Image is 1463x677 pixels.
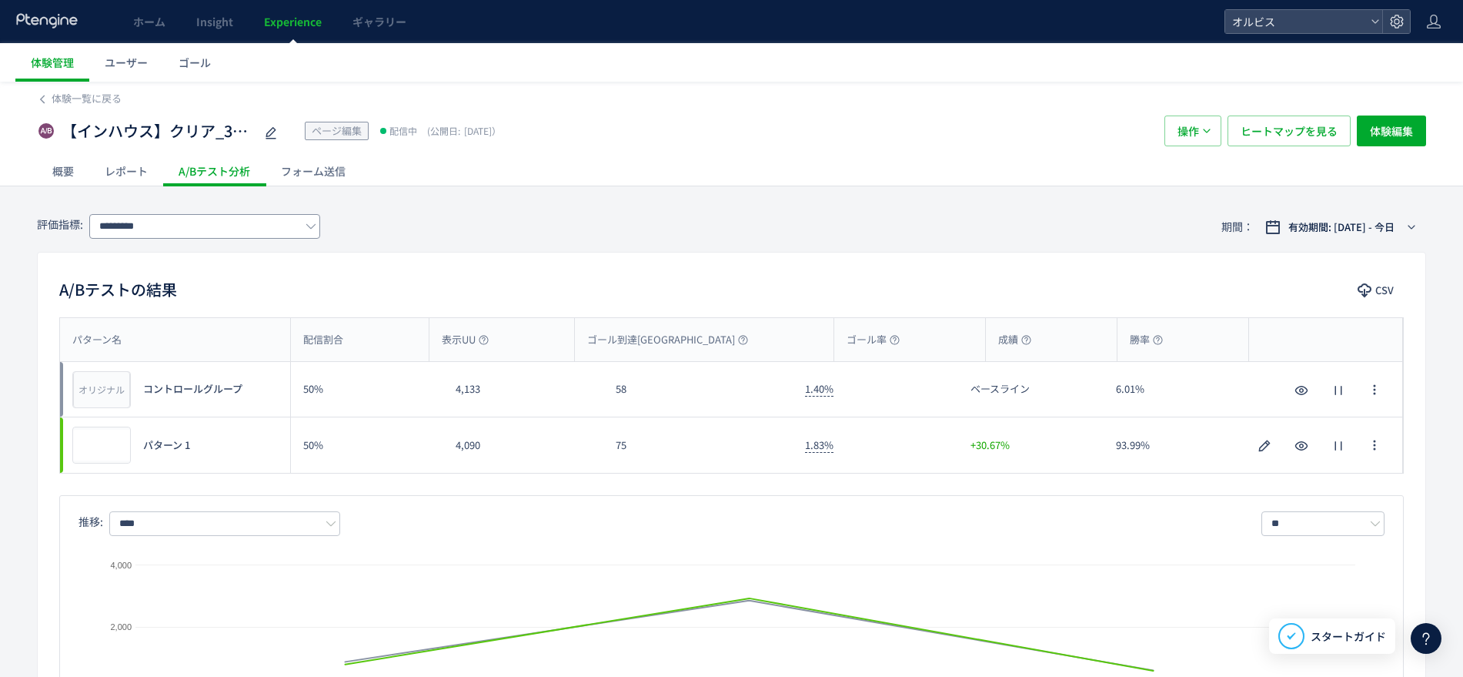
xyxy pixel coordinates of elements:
div: フォーム送信 [266,156,361,186]
span: 表示UU [442,333,489,347]
span: ゴール率 [847,333,900,347]
span: コントロールグループ [143,382,242,397]
text: 4,000 [110,561,132,570]
span: 操作 [1177,116,1199,146]
h2: A/Bテストの結果 [59,277,177,302]
div: 50% [291,362,443,417]
div: レポート [89,156,163,186]
span: 【インハウス】クリア_331FV~Q1間ブロック変更 [62,120,254,142]
span: スタートガイド [1311,628,1386,645]
div: オリジナル [73,371,130,408]
span: +30.67% [970,438,1010,453]
span: 体験一覧に戻る [52,91,122,106]
span: パターン名 [72,333,122,347]
div: 58 [603,362,793,417]
span: オルビス [1228,10,1364,33]
span: 配信中 [389,123,417,139]
span: 推移: [78,514,103,529]
span: CSV [1375,278,1394,303]
div: A/Bテスト分析 [163,156,266,186]
span: 勝率 [1130,333,1163,347]
span: (公開日: [427,124,460,137]
text: 2,000 [110,622,132,632]
span: ギャラリー [352,14,406,29]
button: 体験編集 [1357,116,1426,146]
span: ホーム [133,14,165,29]
div: 6.01% [1104,362,1249,417]
div: 75 [603,417,793,473]
span: パターン 1 [143,438,190,453]
span: Insight [196,14,233,29]
span: 有効期間: [DATE] - 今日 [1288,220,1395,235]
div: 4,133 [443,362,603,417]
span: Experience [264,14,322,29]
button: 操作 [1164,116,1221,146]
img: b6ded93acf3d5cf45b25c408b2b2201d1755683287241.jpeg [73,427,130,463]
span: ヒートマップを見る [1241,116,1338,146]
span: ゴール [179,55,211,70]
span: ユーザー [105,55,148,70]
span: 1.83% [805,437,833,453]
span: 配信割合 [303,333,343,347]
span: ページ編集 [312,123,362,138]
span: 評価指標: [37,216,83,232]
button: CSV [1350,278,1404,303]
span: 1.40% [805,381,833,397]
button: 有効期間: [DATE] - 今日 [1255,215,1426,240]
span: 体験管理 [31,55,74,70]
span: ベースライン [970,382,1030,397]
span: 成績 [998,333,1031,347]
div: 50% [291,417,443,473]
span: 体験編集 [1370,116,1413,146]
span: [DATE]） [423,124,501,137]
div: 概要 [37,156,89,186]
span: ゴール到達[GEOGRAPHIC_DATA] [587,333,748,347]
div: 93.99% [1104,417,1249,473]
div: 4,090 [443,417,603,473]
button: ヒートマップを見る [1228,116,1351,146]
span: 期間： [1221,214,1254,240]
